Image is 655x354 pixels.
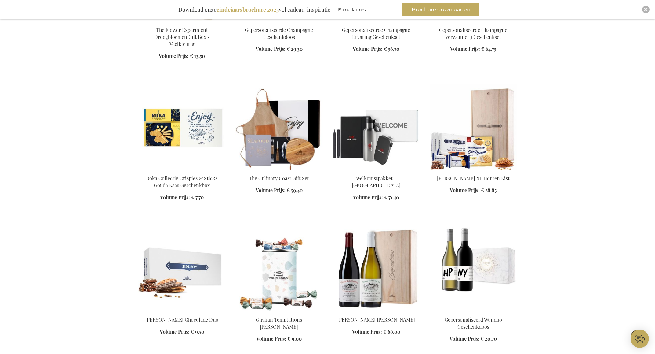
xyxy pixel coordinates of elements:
[138,19,226,25] a: The Flower Experiment Gift Box - Multi
[631,330,649,348] iframe: belco-activator-frame
[235,19,323,25] a: Gepersonaliseerde Champagne Geschenkdoos
[430,167,517,173] a: Jules Destrooper XL Wooden Box Personalised 1
[430,225,517,311] img: Personalised Wine Duo Gift Box
[353,194,399,201] a: Volume Prijs: € 71,40
[217,6,279,13] b: eindejaarsbrochure 2025
[256,335,286,342] span: Volume Prijs:
[159,53,205,60] a: Volume Prijs: € 13,50
[333,167,420,173] a: Welcome Aboard Gift Box - Black
[337,316,415,323] a: [PERSON_NAME] [PERSON_NAME]
[384,46,399,52] span: € 56,70
[256,187,286,193] span: Volume Prijs:
[190,53,205,59] span: € 13,50
[160,328,190,335] span: Volume Prijs:
[235,167,323,173] a: The Culinary Coast Gift Set
[481,187,497,193] span: € 28,85
[481,335,497,342] span: € 20,70
[352,328,400,335] a: Volume Prijs: € 66,00
[437,175,510,181] a: [PERSON_NAME] XL Houten Kist
[160,194,204,201] a: Volume Prijs: € 7,70
[235,84,323,170] img: The Culinary Coast Gift Set
[353,194,383,200] span: Volume Prijs:
[256,46,286,52] span: Volume Prijs:
[160,194,190,200] span: Volume Prijs:
[249,175,309,181] a: The Culinary Coast Gift Set
[333,309,420,315] a: Yves Girardin Santenay Wijnpakket
[333,225,420,311] img: Yves Girardin Santenay Wijnpakket
[287,46,303,52] span: € 29,30
[352,328,382,335] span: Volume Prijs:
[335,3,399,16] input: E-mailadres
[333,19,420,25] a: Gepersonaliseerde Champagne Ervaring Geschenkset
[333,84,420,170] img: Welcome Aboard Gift Box - Black
[191,328,204,335] span: € 9,50
[159,53,189,59] span: Volume Prijs:
[402,3,479,16] button: Brochure downloaden
[138,167,226,173] a: Roka Collection Crispies & Sticks Gouda Cheese Gift Box
[642,6,650,13] div: Close
[138,309,226,315] a: Jules Destrooper Chocolate Duo
[450,187,480,193] span: Volume Prijs:
[138,84,226,170] img: Roka Collection Crispies & Sticks Gouda Cheese Gift Box
[146,175,217,188] a: Roka Collectie Crispies & Sticks Gouda Kaas Geschenkbox
[450,46,480,52] span: Volume Prijs:
[256,335,302,342] a: Volume Prijs: € 9,00
[353,46,383,52] span: Volume Prijs:
[256,187,303,194] a: Volume Prijs: € 59,40
[160,328,204,335] a: Volume Prijs: € 9,50
[256,316,302,330] a: Guylian Temptations [PERSON_NAME]
[445,316,502,330] a: Gepersonaliseerd Wijnduo Geschenkdoos
[138,225,226,311] img: Jules Destrooper Chocolate Duo
[383,328,400,335] span: € 66,00
[449,335,497,342] a: Volume Prijs: € 20,70
[287,187,303,193] span: € 59,40
[353,46,399,53] a: Volume Prijs: € 56,70
[352,175,401,188] a: Welkomstpakket - [GEOGRAPHIC_DATA]
[287,335,302,342] span: € 9,00
[176,3,333,16] div: Download onze vol cadeau-inspiratie
[145,316,218,323] a: [PERSON_NAME] Chocolade Duo
[235,309,323,315] a: Guylian Temptations Tinnen Blik
[430,19,517,25] a: Gepersonaliseerde Champagne Verwennerij Geschenkset
[256,46,303,53] a: Volume Prijs: € 29,30
[430,309,517,315] a: Personalised Wine Duo Gift Box
[439,27,507,40] a: Gepersonaliseerde Champagne Verwennerij Geschenkset
[154,27,210,47] a: The Flower Experiment Droogbloemen Gift Box - Veelkleurig
[481,46,496,52] span: € 64,75
[335,3,401,18] form: marketing offers and promotions
[342,27,410,40] a: Gepersonaliseerde Champagne Ervaring Geschenkset
[430,84,517,170] img: Jules Destrooper XL Wooden Box Personalised 1
[384,194,399,200] span: € 71,40
[450,46,496,53] a: Volume Prijs: € 64,75
[449,335,479,342] span: Volume Prijs:
[235,225,323,311] img: Guylian Temptations Tinnen Blik
[245,27,313,40] a: Gepersonaliseerde Champagne Geschenkdoos
[644,8,648,11] img: Close
[450,187,497,194] a: Volume Prijs: € 28,85
[191,194,204,200] span: € 7,70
